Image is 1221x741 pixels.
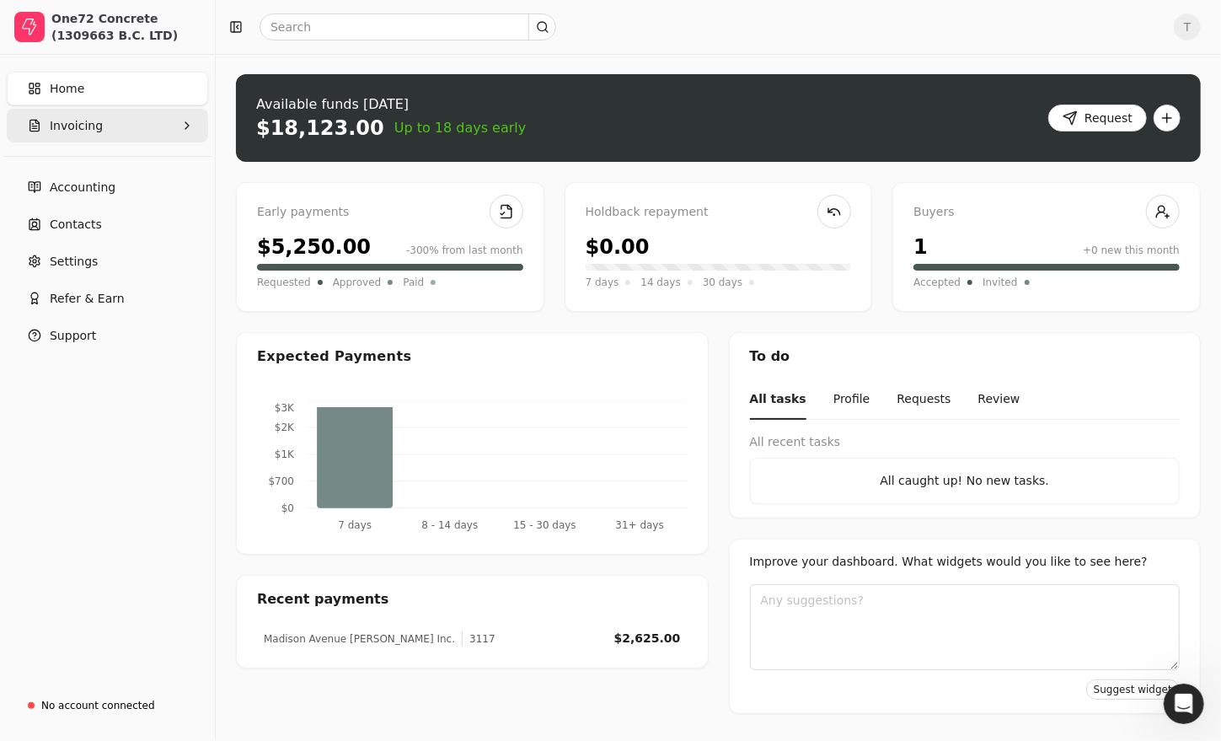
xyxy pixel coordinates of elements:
div: Improve your dashboard. What widgets would you like to see here? [750,553,1181,571]
div: Early payments [257,203,523,222]
span: Requested [257,274,311,291]
span: Support [50,327,96,345]
button: Profile [833,380,870,420]
span: 7 days [586,274,619,291]
tspan: $0 [281,502,294,514]
div: $2,625.00 [614,630,681,647]
tspan: $2K [275,422,295,433]
div: +0 new this month [1083,243,1180,258]
button: T [1174,13,1201,40]
tspan: 7 days [338,519,372,531]
tspan: $3K [275,402,295,414]
div: Buyers [913,203,1180,222]
div: Recent payments [237,576,708,623]
a: Home [7,72,208,105]
button: All tasks [750,380,806,420]
span: Home [50,80,84,98]
div: Madison Avenue [PERSON_NAME] Inc. [264,631,455,647]
span: Up to 18 days early [394,118,527,138]
div: $0.00 [586,232,650,262]
input: Search [260,13,556,40]
span: 30 days [703,274,742,291]
tspan: $700 [268,475,293,487]
span: Paid [403,274,424,291]
a: Contacts [7,207,208,241]
div: Available funds [DATE] [256,94,526,115]
tspan: 31+ days [616,519,664,531]
span: Invoicing [50,117,103,135]
a: Settings [7,244,208,278]
span: 14 days [640,274,680,291]
span: Accepted [913,274,961,291]
button: Request [1048,105,1147,132]
div: All recent tasks [750,433,1181,451]
span: Invited [983,274,1017,291]
button: Support [7,319,208,352]
button: Requests [897,380,951,420]
span: Contacts [50,216,102,234]
iframe: Intercom live chat [1164,684,1204,724]
tspan: 15 - 30 days [513,519,576,531]
span: Refer & Earn [50,290,125,308]
span: Accounting [50,179,115,196]
button: Suggest widget [1086,679,1180,700]
div: All caught up! No new tasks. [764,472,1166,490]
div: Expected Payments [257,346,411,367]
button: Invoicing [7,109,208,142]
div: $5,250.00 [257,232,371,262]
div: 1 [913,232,928,262]
a: No account connected [7,690,208,721]
span: Approved [333,274,382,291]
span: Settings [50,253,98,271]
div: To do [730,333,1201,380]
div: Holdback repayment [586,203,852,222]
div: One72 Concrete (1309663 B.C. LTD) [51,10,201,44]
div: 3117 [462,631,495,647]
tspan: 8 - 14 days [421,519,478,531]
button: Review [978,380,1020,420]
div: -300% from last month [406,243,523,258]
button: Refer & Earn [7,282,208,315]
div: No account connected [41,698,155,713]
a: Accounting [7,170,208,204]
div: $18,123.00 [256,115,384,142]
tspan: $1K [275,448,295,460]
